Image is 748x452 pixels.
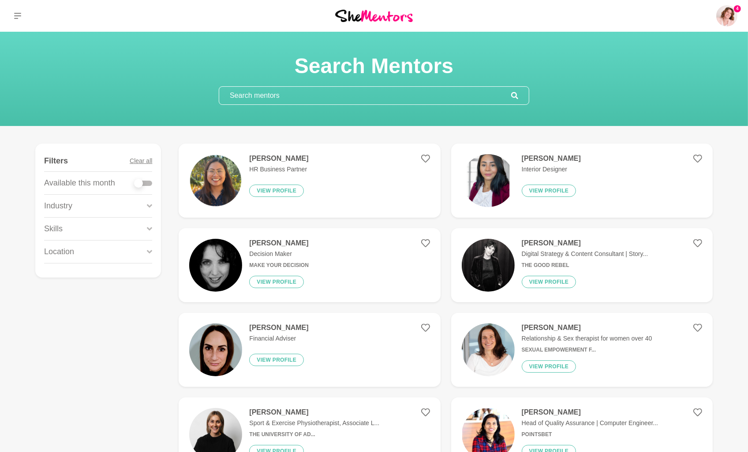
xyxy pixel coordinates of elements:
h6: The Good Rebel [522,262,648,269]
p: Industry [44,200,72,212]
p: Location [44,246,74,258]
p: Relationship & Sex therapist for women over 40 [522,334,652,343]
img: 443bca476f7facefe296c2c6ab68eb81e300ea47-400x400.jpg [189,239,242,292]
button: View profile [522,185,576,197]
img: She Mentors Logo [335,10,413,22]
h4: [PERSON_NAME] [522,323,652,332]
p: Sport & Exercise Physiotherapist, Associate L... [249,419,379,428]
img: 672c9e0f5c28f94a877040268cd8e7ac1f2c7f14-1080x1350.png [462,154,515,207]
p: Skills [44,223,63,235]
h4: [PERSON_NAME] [522,154,581,163]
p: Interior Designer [522,165,581,174]
h4: [PERSON_NAME] [522,408,658,417]
p: Head of Quality Assurance | Computer Engineer... [522,419,658,428]
p: Available this month [44,177,115,189]
p: Decision Maker [249,249,308,259]
h4: [PERSON_NAME] [249,323,308,332]
img: 231d6636be52241877ec7df6b9df3e537ea7a8ca-1080x1080.png [189,154,242,207]
a: [PERSON_NAME]Digital Strategy & Content Consultant | Story...The Good RebelView profile [451,228,713,302]
button: View profile [522,360,576,373]
a: [PERSON_NAME]Relationship & Sex therapist for women over 40Sexual Empowerment f...View profile [451,313,713,387]
a: [PERSON_NAME]Interior DesignerView profile [451,144,713,218]
a: [PERSON_NAME]Decision MakerMake Your DecisionView profile [179,228,440,302]
h4: [PERSON_NAME] [249,239,308,248]
button: View profile [249,185,304,197]
img: 2462cd17f0db61ae0eaf7f297afa55aeb6b07152-1255x1348.jpg [189,323,242,376]
button: View profile [249,276,304,288]
span: 4 [734,5,741,12]
h1: Search Mentors [219,53,529,79]
button: View profile [249,354,304,366]
input: Search mentors [219,87,511,104]
p: Digital Strategy & Content Consultant | Story... [522,249,648,259]
a: [PERSON_NAME]HR Business PartnerView profile [179,144,440,218]
h6: The University of Ad... [249,431,379,438]
h4: Filters [44,156,68,166]
p: HR Business Partner [249,165,308,174]
h6: PointsBet [522,431,658,438]
h4: [PERSON_NAME] [249,408,379,417]
a: Amanda Greenman4 [716,5,737,26]
img: d6e4e6fb47c6b0833f5b2b80120bcf2f287bc3aa-2570x2447.jpg [462,323,515,376]
h6: Make Your Decision [249,262,308,269]
h6: Sexual Empowerment f... [522,347,652,353]
button: View profile [522,276,576,288]
a: [PERSON_NAME]Financial AdviserView profile [179,313,440,387]
img: 1044fa7e6122d2a8171cf257dcb819e56f039831-1170x656.jpg [462,239,515,292]
p: Financial Adviser [249,334,308,343]
button: Clear all [130,151,152,171]
h4: [PERSON_NAME] [522,239,648,248]
img: Amanda Greenman [716,5,737,26]
h4: [PERSON_NAME] [249,154,308,163]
